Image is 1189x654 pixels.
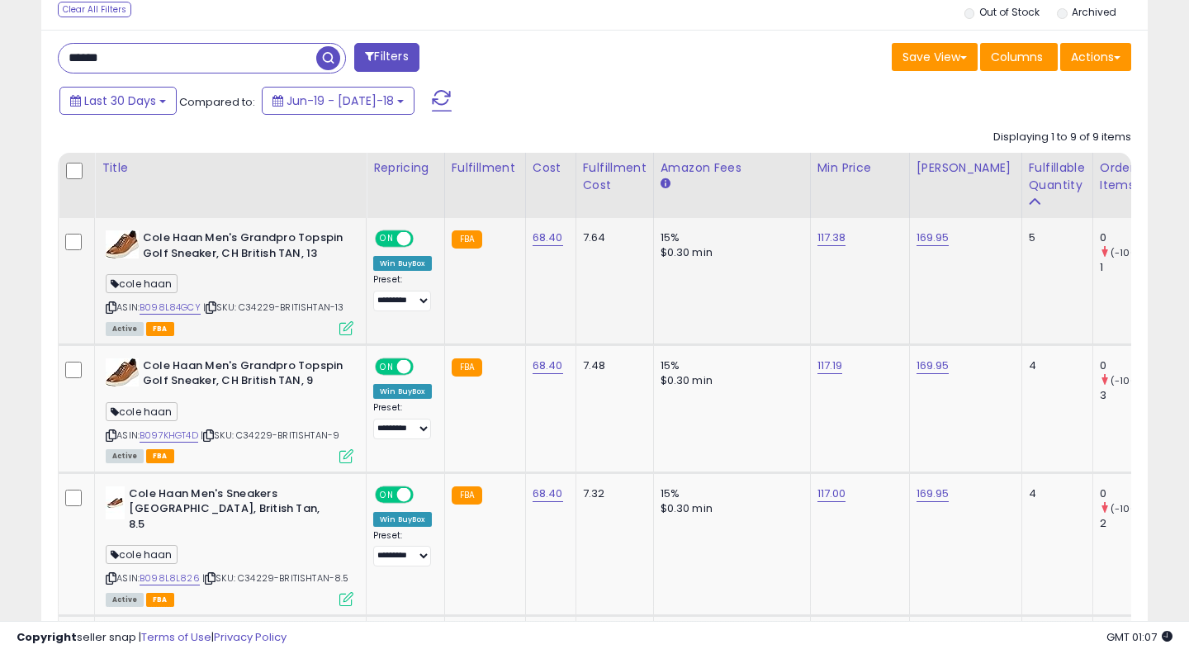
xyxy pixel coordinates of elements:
[917,486,950,502] a: 169.95
[106,486,353,604] div: ASIN:
[377,359,397,373] span: ON
[1072,5,1116,19] label: Archived
[1111,502,1149,515] small: (-100%)
[533,358,563,374] a: 68.40
[106,545,178,564] span: cole haan
[106,358,139,386] img: 410hdLn6pEL._SL40_.jpg
[214,629,287,645] a: Privacy Policy
[533,230,563,246] a: 68.40
[146,593,174,607] span: FBA
[661,230,798,245] div: 15%
[583,230,641,245] div: 7.64
[106,358,353,462] div: ASIN:
[106,593,144,607] span: All listings currently available for purchase on Amazon
[143,230,343,265] b: Cole Haan Men's Grandpro Topspin Golf Sneaker, CH British TAN, 13
[817,486,846,502] a: 117.00
[1106,629,1172,645] span: 2025-08-18 01:07 GMT
[377,232,397,246] span: ON
[452,230,482,249] small: FBA
[262,87,414,115] button: Jun-19 - [DATE]-18
[129,486,329,537] b: Cole Haan Men's Sneakers [GEOGRAPHIC_DATA], British Tan, 8.5
[1111,374,1149,387] small: (-100%)
[661,358,798,373] div: 15%
[373,256,432,271] div: Win BuyBox
[583,159,647,194] div: Fulfillment Cost
[1029,486,1080,501] div: 4
[411,487,438,501] span: OFF
[1060,43,1131,71] button: Actions
[102,159,359,177] div: Title
[373,530,432,567] div: Preset:
[373,402,432,439] div: Preset:
[201,429,339,442] span: | SKU: C34229-BRITISHTAN-9
[917,159,1015,177] div: [PERSON_NAME]
[1100,230,1167,245] div: 0
[1100,358,1167,373] div: 0
[452,358,482,377] small: FBA
[991,49,1043,65] span: Columns
[533,486,563,502] a: 68.40
[203,301,344,314] span: | SKU: C34229-BRITISHTAN-13
[583,486,641,501] div: 7.32
[141,629,211,645] a: Terms of Use
[661,177,670,192] small: Amazon Fees.
[373,159,438,177] div: Repricing
[17,629,77,645] strong: Copyright
[993,130,1131,145] div: Displaying 1 to 9 of 9 items
[146,322,174,336] span: FBA
[411,232,438,246] span: OFF
[892,43,978,71] button: Save View
[1100,516,1167,531] div: 2
[817,159,902,177] div: Min Price
[661,486,798,501] div: 15%
[980,43,1058,71] button: Columns
[661,159,803,177] div: Amazon Fees
[661,373,798,388] div: $0.30 min
[140,301,201,315] a: B098L84GCY
[106,486,125,519] img: 21Cn8jk4ZjL._SL40_.jpg
[411,359,438,373] span: OFF
[106,274,178,293] span: cole haan
[1029,159,1086,194] div: Fulfillable Quantity
[106,230,139,258] img: 410hdLn6pEL._SL40_.jpg
[140,571,200,585] a: B098L8L826
[140,429,198,443] a: B097KHGT4D
[1100,159,1160,194] div: Ordered Items
[917,358,950,374] a: 169.95
[58,2,131,17] div: Clear All Filters
[106,449,144,463] span: All listings currently available for purchase on Amazon
[1111,246,1149,259] small: (-100%)
[143,358,343,393] b: Cole Haan Men's Grandpro Topspin Golf Sneaker, CH British TAN, 9
[583,358,641,373] div: 7.48
[817,358,843,374] a: 117.19
[1029,358,1080,373] div: 4
[917,230,950,246] a: 169.95
[202,571,349,585] span: | SKU: C34229-BRITISHTAN-8.5
[84,92,156,109] span: Last 30 Days
[373,512,432,527] div: Win BuyBox
[106,322,144,336] span: All listings currently available for purchase on Amazon
[354,43,419,72] button: Filters
[817,230,846,246] a: 117.38
[373,384,432,399] div: Win BuyBox
[533,159,569,177] div: Cost
[17,630,287,646] div: seller snap | |
[1100,388,1167,403] div: 3
[979,5,1040,19] label: Out of Stock
[1029,230,1080,245] div: 5
[377,487,397,501] span: ON
[1100,486,1167,501] div: 0
[179,94,255,110] span: Compared to:
[1100,260,1167,275] div: 1
[106,402,178,421] span: cole haan
[106,230,353,334] div: ASIN:
[373,274,432,311] div: Preset:
[452,159,519,177] div: Fulfillment
[146,449,174,463] span: FBA
[452,486,482,505] small: FBA
[661,245,798,260] div: $0.30 min
[661,501,798,516] div: $0.30 min
[59,87,177,115] button: Last 30 Days
[287,92,394,109] span: Jun-19 - [DATE]-18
